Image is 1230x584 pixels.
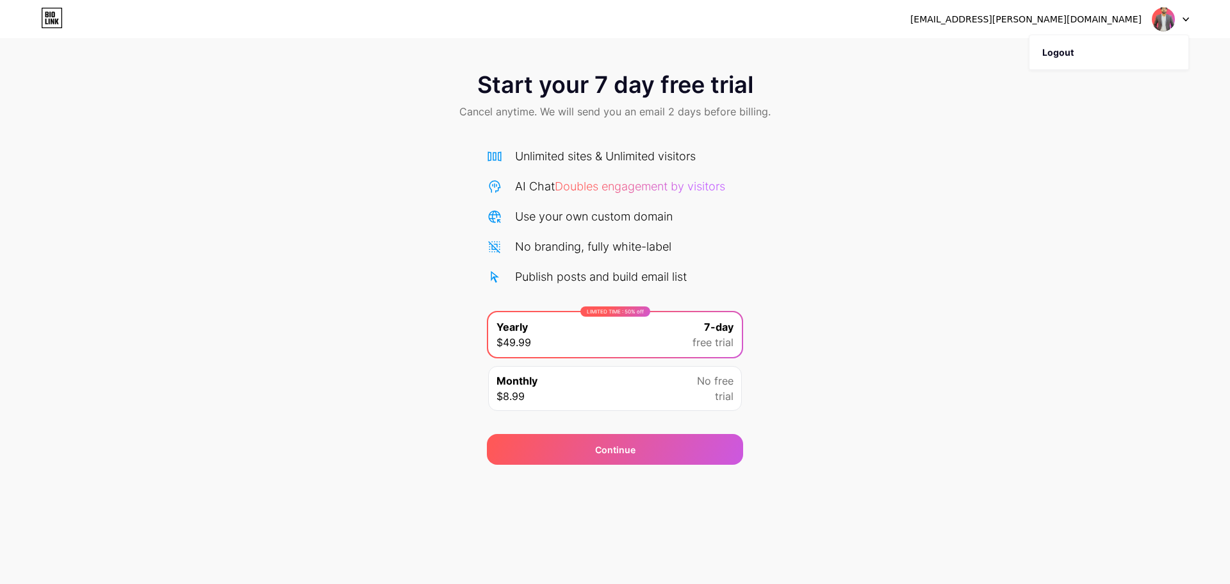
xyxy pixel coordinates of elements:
[515,147,696,165] div: Unlimited sites & Unlimited visitors
[515,268,687,285] div: Publish posts and build email list
[555,179,725,193] span: Doubles engagement by visitors
[693,335,734,350] span: free trial
[1151,7,1176,31] img: mirullash
[515,208,673,225] div: Use your own custom domain
[595,443,635,456] div: Continue
[496,335,531,350] span: $49.99
[715,388,734,404] span: trial
[697,373,734,388] span: No free
[496,373,537,388] span: Monthly
[477,72,753,97] span: Start your 7 day free trial
[515,238,671,255] div: No branding, fully white-label
[459,104,771,119] span: Cancel anytime. We will send you an email 2 days before billing.
[910,13,1142,26] div: [EMAIL_ADDRESS][PERSON_NAME][DOMAIN_NAME]
[496,319,528,335] span: Yearly
[704,319,734,335] span: 7-day
[1029,35,1188,70] li: Logout
[496,388,525,404] span: $8.99
[515,178,725,195] div: AI Chat
[580,306,650,317] div: LIMITED TIME : 50% off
